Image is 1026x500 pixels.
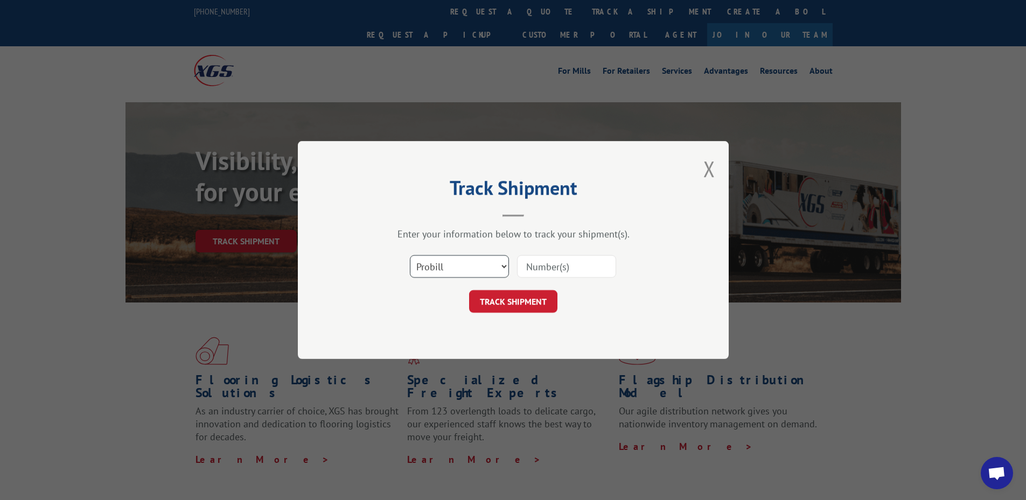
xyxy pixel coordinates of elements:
[981,457,1013,489] div: Open chat
[469,290,557,313] button: TRACK SHIPMENT
[352,180,675,201] h2: Track Shipment
[703,154,715,183] button: Close modal
[352,228,675,240] div: Enter your information below to track your shipment(s).
[517,255,616,278] input: Number(s)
